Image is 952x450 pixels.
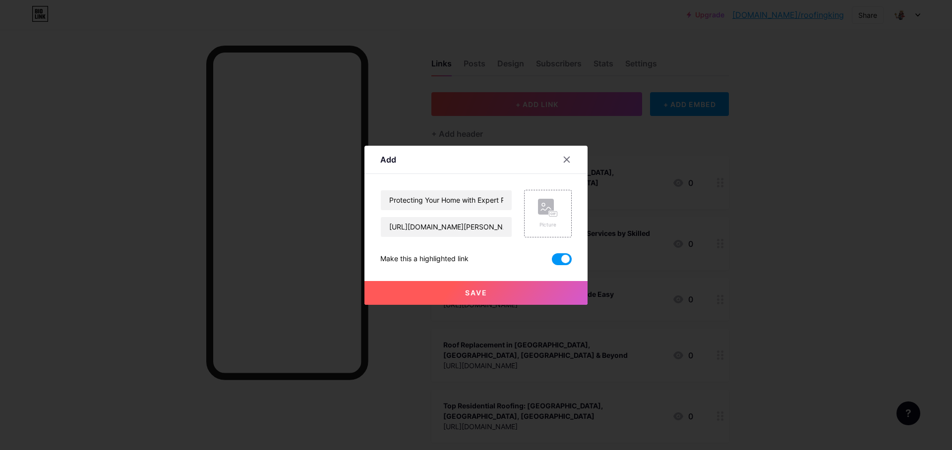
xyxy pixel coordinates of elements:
div: Add [380,154,396,166]
span: Save [465,288,487,297]
input: Title [381,190,512,210]
button: Save [364,281,588,305]
input: URL [381,217,512,237]
div: Picture [538,221,558,228]
div: Make this a highlighted link [380,253,469,265]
